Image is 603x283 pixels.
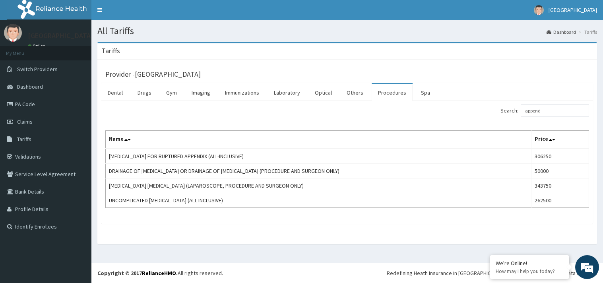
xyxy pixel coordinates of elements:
span: Claims [17,118,33,125]
a: RelianceHMO [142,269,176,277]
span: Tariffs [17,136,31,143]
span: Dashboard [17,83,43,90]
td: 306250 [531,149,589,164]
a: Others [340,84,370,101]
p: [GEOGRAPHIC_DATA] [28,32,93,39]
td: 343750 [531,178,589,193]
div: We're Online! [496,260,563,267]
th: Name [106,131,531,149]
p: How may I help you today? [496,268,563,275]
label: Search: [500,105,589,116]
h3: Provider - [GEOGRAPHIC_DATA] [105,71,201,78]
td: 262500 [531,193,589,208]
footer: All rights reserved. [91,263,603,283]
a: Dashboard [547,29,576,35]
td: UNCOMPLICATED [MEDICAL_DATA] (ALL-INCLUSIVE) [106,193,531,208]
h1: All Tariffs [97,26,597,36]
img: User Image [4,24,22,42]
a: Imaging [185,84,217,101]
div: Redefining Heath Insurance in [GEOGRAPHIC_DATA] using Telemedicine and Data Science! [387,269,597,277]
a: Procedures [372,84,413,101]
input: Search: [521,105,589,116]
a: Online [28,43,47,49]
h3: Tariffs [101,47,120,54]
td: [MEDICAL_DATA] [MEDICAL_DATA] (LAPAROSCOPE, PROCEDURE AND SURGEON ONLY) [106,178,531,193]
td: [MEDICAL_DATA] FOR RUPTURED APPENDIX (ALL-INCLUSIVE) [106,149,531,164]
th: Price [531,131,589,149]
a: Laboratory [268,84,306,101]
li: Tariffs [577,29,597,35]
a: Drugs [131,84,158,101]
span: [GEOGRAPHIC_DATA] [549,6,597,14]
img: User Image [534,5,544,15]
a: Gym [160,84,183,101]
a: Dental [101,84,129,101]
span: Switch Providers [17,66,58,73]
a: Optical [308,84,338,101]
strong: Copyright © 2017 . [97,269,178,277]
td: 50000 [531,164,589,178]
a: Spa [415,84,436,101]
td: DRAINAGE OF [MEDICAL_DATA] OR DRAINAGE OF [MEDICAL_DATA] (PROCEDURE AND SURGEON ONLY) [106,164,531,178]
a: Immunizations [219,84,266,101]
